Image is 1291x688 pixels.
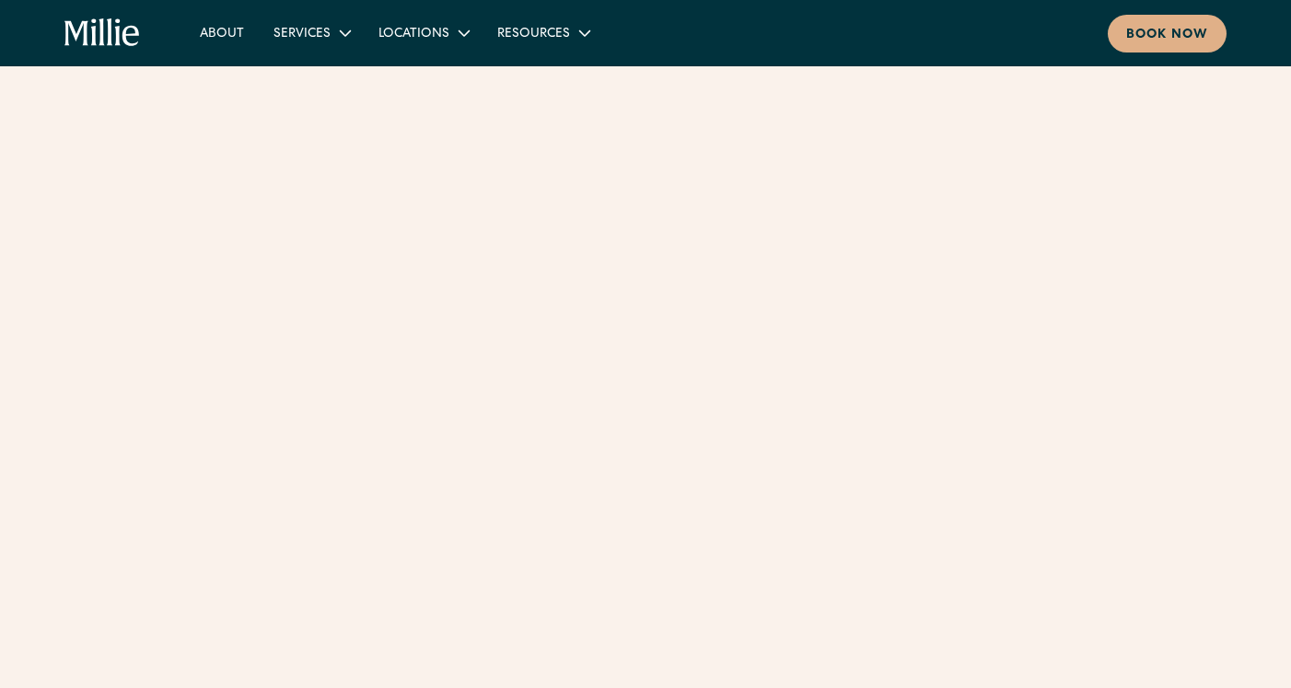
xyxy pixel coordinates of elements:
[1108,15,1227,52] a: Book now
[378,25,449,44] div: Locations
[185,17,259,48] a: About
[259,17,364,48] div: Services
[1126,26,1208,45] div: Book now
[364,17,483,48] div: Locations
[497,25,570,44] div: Resources
[483,17,603,48] div: Resources
[64,18,140,48] a: home
[273,25,331,44] div: Services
